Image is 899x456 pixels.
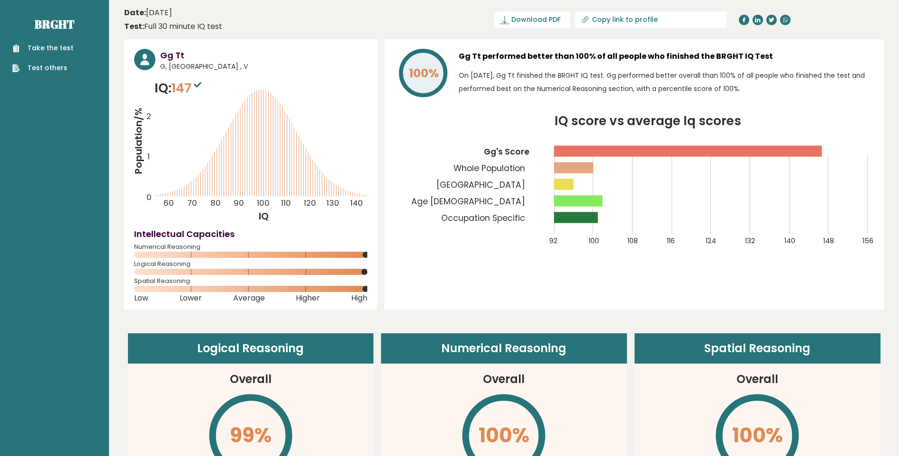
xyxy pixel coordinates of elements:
span: Numerical Reasoning [134,245,367,249]
p: IQ: [154,79,204,98]
tspan: Occupation Specific [441,212,525,224]
h4: Intellectual Capacities [134,228,367,240]
tspan: 100 [589,236,599,246]
h3: Gg Tt performed better than 100% of all people who finished the BRGHT IQ Test [459,49,874,64]
tspan: 148 [824,236,835,246]
tspan: Population/% [132,108,145,174]
tspan: Gg's Score [484,146,529,157]
tspan: 92 [550,236,558,246]
tspan: 100 [257,198,270,209]
tspan: 108 [628,236,638,246]
a: Download PDF [494,11,570,28]
tspan: 0 [146,192,152,203]
h3: Overall [230,371,272,388]
div: Full 30 minute IQ test [124,21,222,32]
tspan: 140 [785,236,796,246]
tspan: Age [DEMOGRAPHIC_DATA] [411,196,525,207]
tspan: 2 [146,110,151,122]
tspan: Whole Population [454,163,525,174]
b: Date: [124,7,146,18]
tspan: 116 [667,236,675,246]
tspan: 132 [745,236,755,246]
tspan: 156 [863,236,874,246]
span: Lower [180,296,202,300]
p: On [DATE], Gg Tt finished the BRGHT IQ test. Gg performed better overall than 100% of all people ... [459,69,874,95]
tspan: [GEOGRAPHIC_DATA] [436,179,525,191]
h3: Overall [736,371,778,388]
tspan: 100% [409,65,439,82]
header: Spatial Reasoning [635,333,881,364]
span: Higher [296,296,320,300]
h3: Gg Tt [160,49,367,62]
h3: Overall [483,371,525,388]
tspan: 140 [351,198,363,209]
tspan: IQ score vs average Iq scores [555,112,742,129]
tspan: 90 [234,198,244,209]
header: Numerical Reasoning [381,333,627,364]
span: G, [GEOGRAPHIC_DATA] , V [160,62,367,72]
b: Test: [124,21,144,32]
tspan: 124 [706,236,717,246]
span: Average [233,296,265,300]
tspan: 120 [304,198,316,209]
a: Take the test [12,43,73,53]
span: Download PDF [511,15,561,25]
a: Test others [12,63,73,73]
time: [DATE] [124,7,172,18]
span: Logical Reasoning [134,262,367,266]
tspan: 80 [210,198,221,209]
span: Spatial Reasoning [134,279,367,283]
tspan: IQ [259,210,269,223]
tspan: 60 [163,198,174,209]
span: High [351,296,367,300]
tspan: 130 [327,198,340,209]
tspan: 110 [282,198,291,209]
a: Brght [35,17,74,32]
span: Low [134,296,148,300]
header: Logical Reasoning [128,333,374,364]
tspan: 70 [187,198,197,209]
tspan: 1 [147,151,150,162]
span: 147 [172,79,204,97]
